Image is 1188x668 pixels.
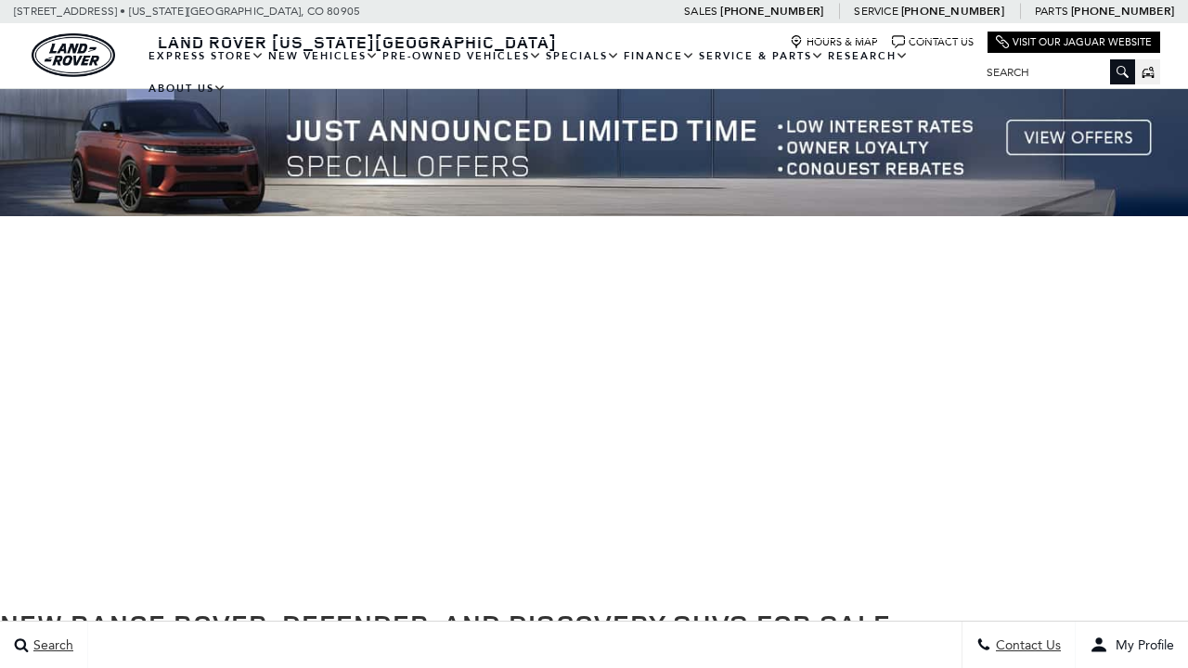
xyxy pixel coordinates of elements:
[147,31,568,53] a: Land Rover [US_STATE][GEOGRAPHIC_DATA]
[147,40,973,105] nav: Main Navigation
[720,4,823,19] a: [PHONE_NUMBER]
[790,35,878,49] a: Hours & Map
[1035,5,1068,18] span: Parts
[973,61,1135,83] input: Search
[996,35,1152,49] a: Visit Our Jaguar Website
[697,40,826,72] a: Service & Parts
[1071,4,1174,19] a: [PHONE_NUMBER]
[14,5,360,18] a: [STREET_ADDRESS] • [US_STATE][GEOGRAPHIC_DATA], CO 80905
[32,33,115,77] a: land-rover
[158,31,557,53] span: Land Rover [US_STATE][GEOGRAPHIC_DATA]
[381,40,544,72] a: Pre-Owned Vehicles
[29,637,73,653] span: Search
[1108,637,1174,653] span: My Profile
[892,35,974,49] a: Contact Us
[854,5,897,18] span: Service
[991,637,1061,653] span: Contact Us
[622,40,697,72] a: Finance
[901,4,1004,19] a: [PHONE_NUMBER]
[684,5,717,18] span: Sales
[826,40,910,72] a: Research
[147,40,266,72] a: EXPRESS STORE
[266,40,381,72] a: New Vehicles
[544,40,622,72] a: Specials
[147,72,228,105] a: About Us
[32,33,115,77] img: Land Rover
[1076,622,1188,668] button: user-profile-menu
